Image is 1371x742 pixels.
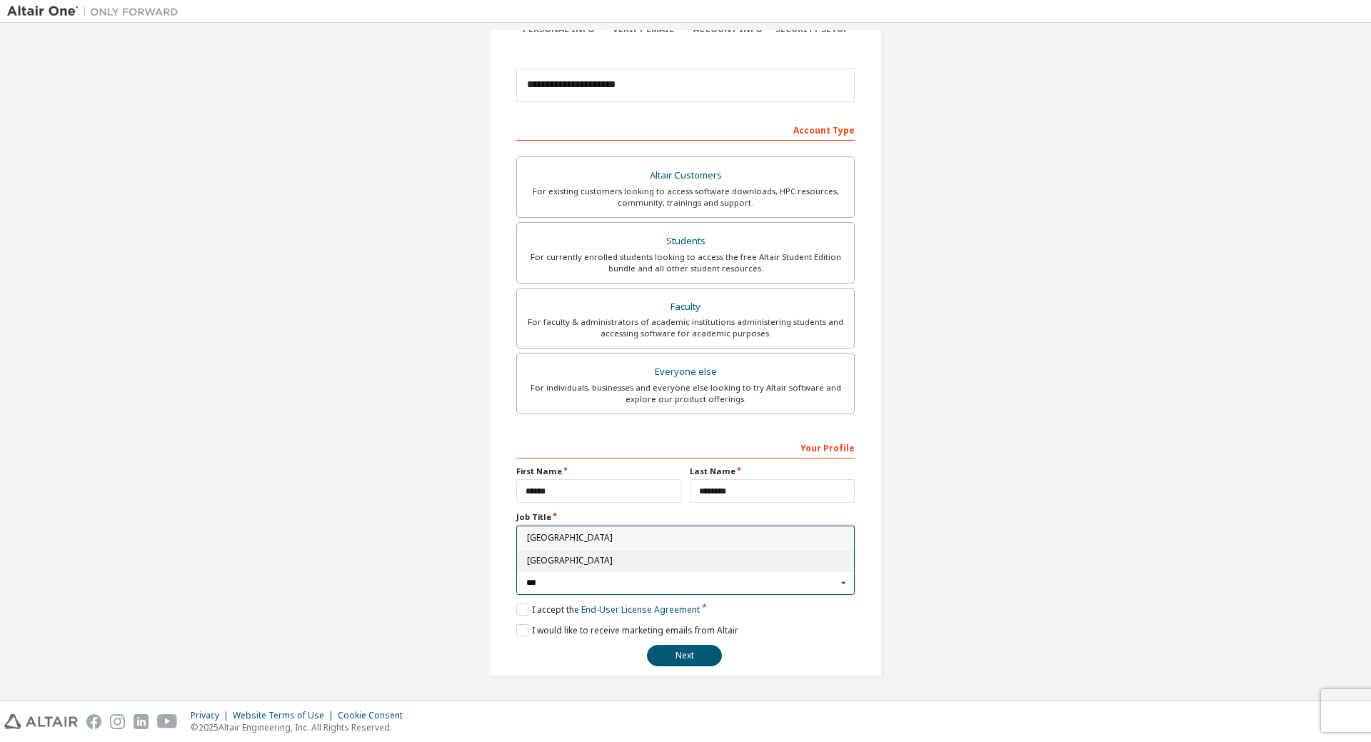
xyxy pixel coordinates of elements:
[157,714,178,729] img: youtube.svg
[191,710,233,721] div: Privacy
[526,382,845,405] div: For individuals, businesses and everyone else looking to try Altair software and explore our prod...
[338,710,411,721] div: Cookie Consent
[526,316,845,339] div: For faculty & administrators of academic institutions administering students and accessing softwa...
[526,231,845,251] div: Students
[647,645,722,666] button: Next
[516,436,855,458] div: Your Profile
[527,556,845,565] span: [GEOGRAPHIC_DATA]
[134,714,149,729] img: linkedin.svg
[110,714,125,729] img: instagram.svg
[516,118,855,141] div: Account Type
[526,186,845,209] div: For existing customers looking to access software downloads, HPC resources, community, trainings ...
[526,362,845,382] div: Everyone else
[233,710,338,721] div: Website Terms of Use
[86,714,101,729] img: facebook.svg
[4,714,78,729] img: altair_logo.svg
[191,721,411,733] p: © 2025 Altair Engineering, Inc. All Rights Reserved.
[516,466,681,477] label: First Name
[581,603,700,616] a: End-User License Agreement
[516,603,700,616] label: I accept the
[527,534,845,543] span: [GEOGRAPHIC_DATA]
[516,624,738,636] label: I would like to receive marketing emails from Altair
[526,251,845,274] div: For currently enrolled students looking to access the free Altair Student Edition bundle and all ...
[526,297,845,317] div: Faculty
[7,4,186,19] img: Altair One
[526,166,845,186] div: Altair Customers
[516,511,855,523] label: Job Title
[690,466,855,477] label: Last Name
